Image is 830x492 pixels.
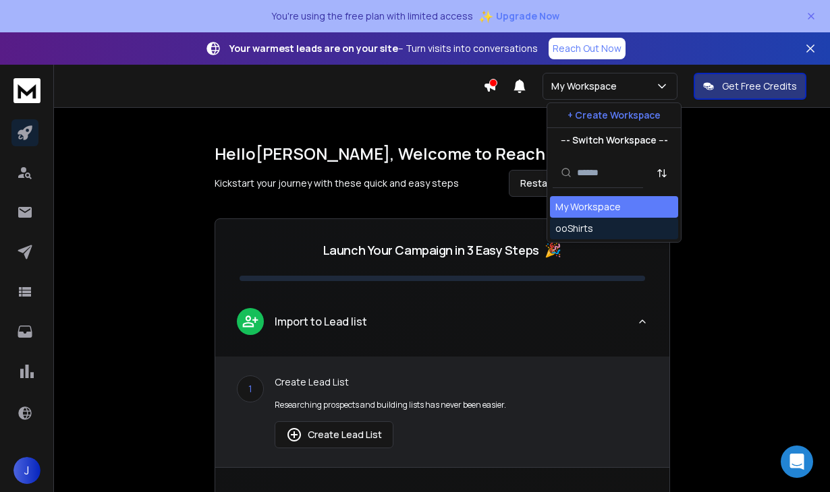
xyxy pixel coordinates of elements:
button: Create Lead List [275,421,393,448]
button: leadImport to Lead list [215,297,669,357]
a: Reach Out Now [549,38,626,59]
h1: Hello [PERSON_NAME] , Welcome to ReachInbox [215,143,670,164]
span: Upgrade Now [496,9,559,23]
div: leadImport to Lead list [215,357,669,467]
img: lead [242,313,259,330]
div: My Workspace [555,200,621,214]
img: logo [13,78,40,103]
p: Launch Your Campaign in 3 Easy Steps [323,241,539,259]
strong: Your warmest leads are on your site [229,42,398,55]
p: Import to Lead list [275,313,367,330]
button: ✨Upgrade Now [478,3,559,30]
p: Get Free Credits [722,80,797,93]
span: 🎉 [545,241,561,259]
button: + Create Workspace [547,103,681,127]
div: Open Intercom Messenger [781,445,813,478]
p: + Create Workspace [568,109,661,122]
img: lead [286,427,302,443]
p: --- Switch Workspace --- [561,133,668,147]
p: You're using the free plan with limited access [271,9,473,23]
button: Get Free Credits [694,73,806,100]
p: – Turn visits into conversations [229,42,538,55]
p: Kickstart your journey with these quick and easy steps [215,177,459,190]
span: ✨ [478,7,493,26]
p: Reach Out Now [553,42,621,55]
div: 1 [237,375,264,402]
p: Create Lead List [275,375,648,389]
p: My Workspace [551,80,622,93]
div: ooShirts [555,222,593,235]
p: Researching prospects and building lists has never been easier. [275,400,648,410]
button: Sort by Sort A-Z [648,160,675,187]
button: J [13,457,40,484]
button: Restart Tour [509,170,589,197]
